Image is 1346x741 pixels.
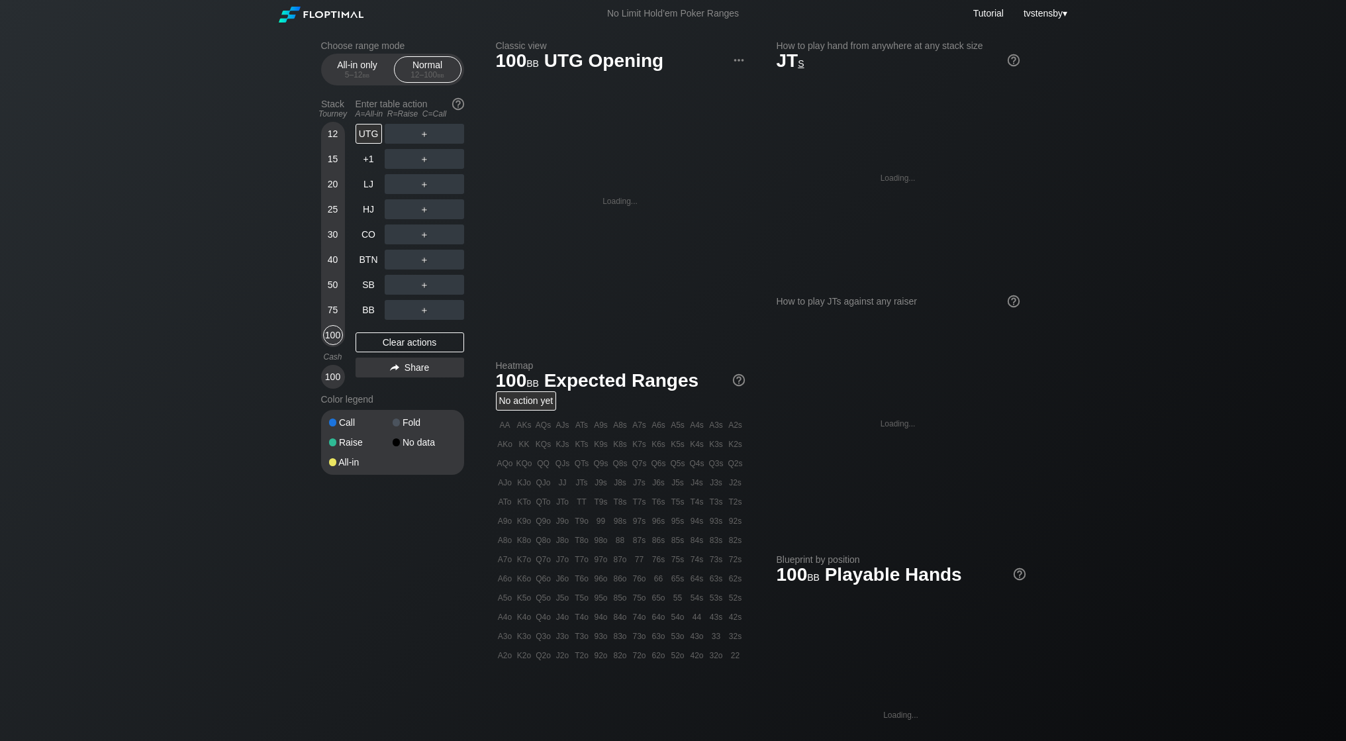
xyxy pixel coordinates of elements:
[707,569,726,588] div: 63s
[515,589,534,607] div: K5o
[573,473,591,492] div: JTs
[611,435,630,454] div: K8s
[649,416,668,434] div: A6s
[316,352,350,362] div: Cash
[688,589,706,607] div: 54s
[707,627,726,646] div: 33
[573,627,591,646] div: T3o
[397,57,458,82] div: Normal
[385,199,464,219] div: ＋
[669,608,687,626] div: 54o
[707,531,726,550] div: 83s
[630,493,649,511] div: T7s
[553,589,572,607] div: J5o
[534,550,553,569] div: Q7o
[496,627,514,646] div: A3o
[592,608,610,626] div: 94o
[316,93,350,124] div: Stack
[649,589,668,607] div: 65o
[526,55,539,70] span: bb
[592,627,610,646] div: 93o
[669,589,687,607] div: 55
[515,416,534,434] div: AKs
[649,512,668,530] div: 96s
[496,473,514,492] div: AJo
[669,646,687,665] div: 52o
[494,371,541,393] span: 100
[356,300,382,320] div: BB
[726,454,745,473] div: Q2s
[649,550,668,569] div: 76s
[726,435,745,454] div: K2s
[611,589,630,607] div: 85o
[707,608,726,626] div: 43s
[611,531,630,550] div: 88
[707,416,726,434] div: A3s
[726,416,745,434] div: A2s
[707,473,726,492] div: J3s
[726,608,745,626] div: 42s
[400,70,456,79] div: 12 – 100
[883,711,918,720] div: Loading...
[330,70,385,79] div: 5 – 12
[573,550,591,569] div: T7o
[437,70,444,79] span: bb
[515,550,534,569] div: K7o
[630,569,649,588] div: 76o
[553,454,572,473] div: QJs
[515,531,534,550] div: K8o
[323,224,343,244] div: 30
[323,325,343,345] div: 100
[726,493,745,511] div: T2s
[329,458,393,467] div: All-in
[649,646,668,665] div: 62o
[611,627,630,646] div: 83o
[726,589,745,607] div: 52s
[777,40,1020,51] h2: How to play hand from anywhere at any stack size
[592,589,610,607] div: 95o
[553,512,572,530] div: J9o
[777,296,1020,307] div: How to play JTs against any raiser
[669,627,687,646] div: 53o
[534,473,553,492] div: QJo
[1012,567,1027,581] img: help.32db89a4.svg
[630,550,649,569] div: 77
[553,608,572,626] div: J4o
[1006,294,1021,309] img: help.32db89a4.svg
[553,416,572,434] div: AJs
[390,364,399,371] img: share.864f2f62.svg
[726,512,745,530] div: 92s
[321,389,464,410] div: Color legend
[356,149,382,169] div: +1
[688,454,706,473] div: Q4s
[515,512,534,530] div: K9o
[669,493,687,511] div: T5s
[356,174,382,194] div: LJ
[573,646,591,665] div: T2o
[573,608,591,626] div: T4o
[534,416,553,434] div: AQs
[649,531,668,550] div: 86s
[329,438,393,447] div: Raise
[726,569,745,588] div: 62s
[496,40,745,51] h2: Classic view
[707,550,726,569] div: 73s
[323,275,343,295] div: 50
[669,416,687,434] div: A5s
[726,531,745,550] div: 82s
[669,512,687,530] div: 95s
[649,435,668,454] div: K6s
[630,627,649,646] div: 73o
[553,550,572,569] div: J7o
[515,435,534,454] div: KK
[707,512,726,530] div: 93s
[494,51,541,73] span: 100
[669,454,687,473] div: Q5s
[356,250,382,270] div: BTN
[496,550,514,569] div: A7o
[534,435,553,454] div: KQs
[356,109,464,119] div: A=All-in R=Raise C=Call
[553,627,572,646] div: J3o
[496,531,514,550] div: A8o
[553,569,572,588] div: J6o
